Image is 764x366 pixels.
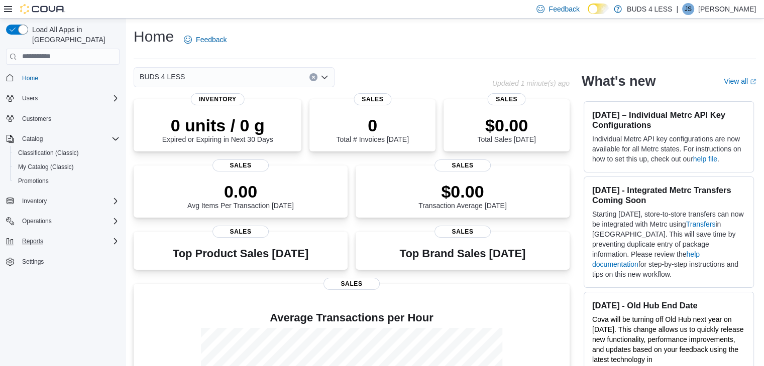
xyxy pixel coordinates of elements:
span: JS [685,3,692,15]
h3: [DATE] - Integrated Metrc Transfers Coming Soon [592,185,745,205]
p: Individual Metrc API key configurations are now available for all Metrc states. For instructions ... [592,134,745,164]
span: Feedback [549,4,579,14]
span: Users [18,92,120,104]
input: Dark Mode [588,4,609,14]
span: Operations [18,215,120,227]
p: $0.00 [418,181,507,202]
button: Classification (Classic) [10,146,124,160]
p: $0.00 [477,115,535,135]
span: BUDS 4 LESS [140,71,185,83]
span: Catalog [18,133,120,145]
button: Home [2,71,124,85]
h3: Top Product Sales [DATE] [173,248,308,260]
button: My Catalog (Classic) [10,160,124,174]
span: Classification (Classic) [14,147,120,159]
h3: [DATE] – Individual Metrc API Key Configurations [592,110,745,130]
span: Reports [22,237,43,245]
h1: Home [134,27,174,47]
a: My Catalog (Classic) [14,161,78,173]
span: Sales [212,159,269,171]
span: Reports [18,235,120,247]
span: Operations [22,217,52,225]
svg: External link [750,79,756,85]
div: Avg Items Per Transaction [DATE] [187,181,294,210]
img: Cova [20,4,65,14]
p: [PERSON_NAME] [698,3,756,15]
span: Home [18,72,120,84]
span: My Catalog (Classic) [14,161,120,173]
button: Catalog [18,133,47,145]
div: Transaction Average [DATE] [418,181,507,210]
span: Load All Apps in [GEOGRAPHIC_DATA] [28,25,120,45]
span: Sales [434,226,491,238]
p: | [676,3,678,15]
button: Users [2,91,124,105]
button: Promotions [10,174,124,188]
div: Jon Stephan [682,3,694,15]
div: Expired or Expiring in Next 30 Days [162,115,273,143]
span: Catalog [22,135,43,143]
span: Sales [323,278,380,290]
span: Classification (Classic) [18,149,79,157]
p: 0 [336,115,408,135]
span: Home [22,74,38,82]
p: 0.00 [187,181,294,202]
button: Clear input [309,73,317,81]
span: Inventory [191,93,245,105]
a: Transfers [686,220,716,228]
span: Sales [488,93,525,105]
a: help documentation [592,250,700,268]
a: help file [693,155,717,163]
button: Settings [2,254,124,269]
p: BUDS 4 LESS [627,3,672,15]
a: Customers [18,113,55,125]
button: Customers [2,111,124,126]
span: My Catalog (Classic) [18,163,74,171]
button: Operations [2,214,124,228]
span: Feedback [196,35,227,45]
a: Settings [18,256,48,268]
span: Sales [212,226,269,238]
h3: [DATE] - Old Hub End Date [592,300,745,310]
span: Settings [22,258,44,266]
span: Sales [354,93,391,105]
p: 0 units / 0 g [162,115,273,135]
h2: What's new [582,73,656,89]
a: View allExternal link [724,77,756,85]
span: Inventory [18,195,120,207]
p: Updated 1 minute(s) ago [492,79,570,87]
p: Starting [DATE], store-to-store transfers can now be integrated with Metrc using in [GEOGRAPHIC_D... [592,209,745,279]
span: Promotions [18,177,49,185]
span: Dark Mode [588,14,588,15]
span: Sales [434,159,491,171]
a: Promotions [14,175,53,187]
span: Promotions [14,175,120,187]
button: Reports [2,234,124,248]
span: Users [22,94,38,102]
h4: Average Transactions per Hour [142,312,562,324]
button: Operations [18,215,56,227]
button: Inventory [2,194,124,208]
nav: Complex example [6,67,120,295]
button: Inventory [18,195,51,207]
span: Inventory [22,197,47,205]
button: Users [18,92,42,104]
h3: Top Brand Sales [DATE] [400,248,526,260]
div: Total # Invoices [DATE] [336,115,408,143]
a: Classification (Classic) [14,147,83,159]
button: Reports [18,235,47,247]
button: Open list of options [320,73,329,81]
span: Customers [18,112,120,125]
a: Home [18,72,42,84]
a: Feedback [180,30,231,50]
div: Total Sales [DATE] [477,115,535,143]
span: Settings [18,255,120,268]
button: Catalog [2,132,124,146]
span: Customers [22,115,51,123]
